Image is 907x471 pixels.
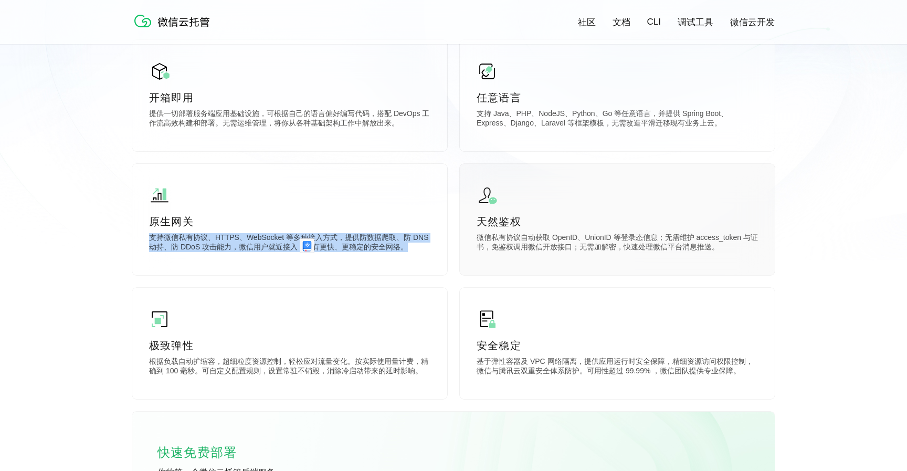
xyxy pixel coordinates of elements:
p: 天然鉴权 [477,214,758,229]
p: 安全稳定 [477,338,758,353]
a: CLI [647,17,661,27]
a: 文档 [613,16,630,28]
a: 社区 [578,16,596,28]
p: 快速免费部署 [157,442,262,463]
p: 提供一切部署服务端应用基础设施，可根据自己的语言偏好编写代码，搭配 DevOps 工作流高效构建和部署。无需运维管理，将你从各种基础架构工作中解放出来。 [149,109,430,130]
p: 支持微信私有协议、HTTPS、WebSocket 等多种接入方式，提供防数据爬取、防 DNS 劫持、防 DDoS 攻击能力，微信用户就近接入，拥有更快、更稳定的安全网络。 [149,233,430,254]
p: 极致弹性 [149,338,430,353]
p: 支持 Java、PHP、NodeJS、Python、Go 等任意语言，并提供 Spring Boot、Express、Django、Laravel 等框架模板，无需改造平滑迁移现有业务上云。 [477,109,758,130]
p: 原生网关 [149,214,430,229]
p: 根据负载自动扩缩容，超细粒度资源控制，轻松应对流量变化。按实际使用量计费，精确到 100 毫秒。可自定义配置规则，设置常驻不销毁，消除冷启动带来的延时影响。 [149,357,430,378]
p: 基于弹性容器及 VPC 网络隔离，提供应用运行时安全保障，精细资源访问权限控制，微信与腾讯云双重安全体系防护。可用性超过 99.99% ，微信团队提供专业保障。 [477,357,758,378]
p: 开箱即用 [149,90,430,105]
img: 微信云托管 [132,11,216,32]
a: 调试工具 [678,16,713,28]
p: 微信私有协议自动获取 OpenID、UnionID 等登录态信息；无需维护 access_token 与证书，免鉴权调用微信开放接口；无需加解密，快速处理微信平台消息推送。 [477,233,758,254]
p: 任意语言 [477,90,758,105]
a: 微信云开发 [730,16,775,28]
a: 微信云托管 [132,24,216,33]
